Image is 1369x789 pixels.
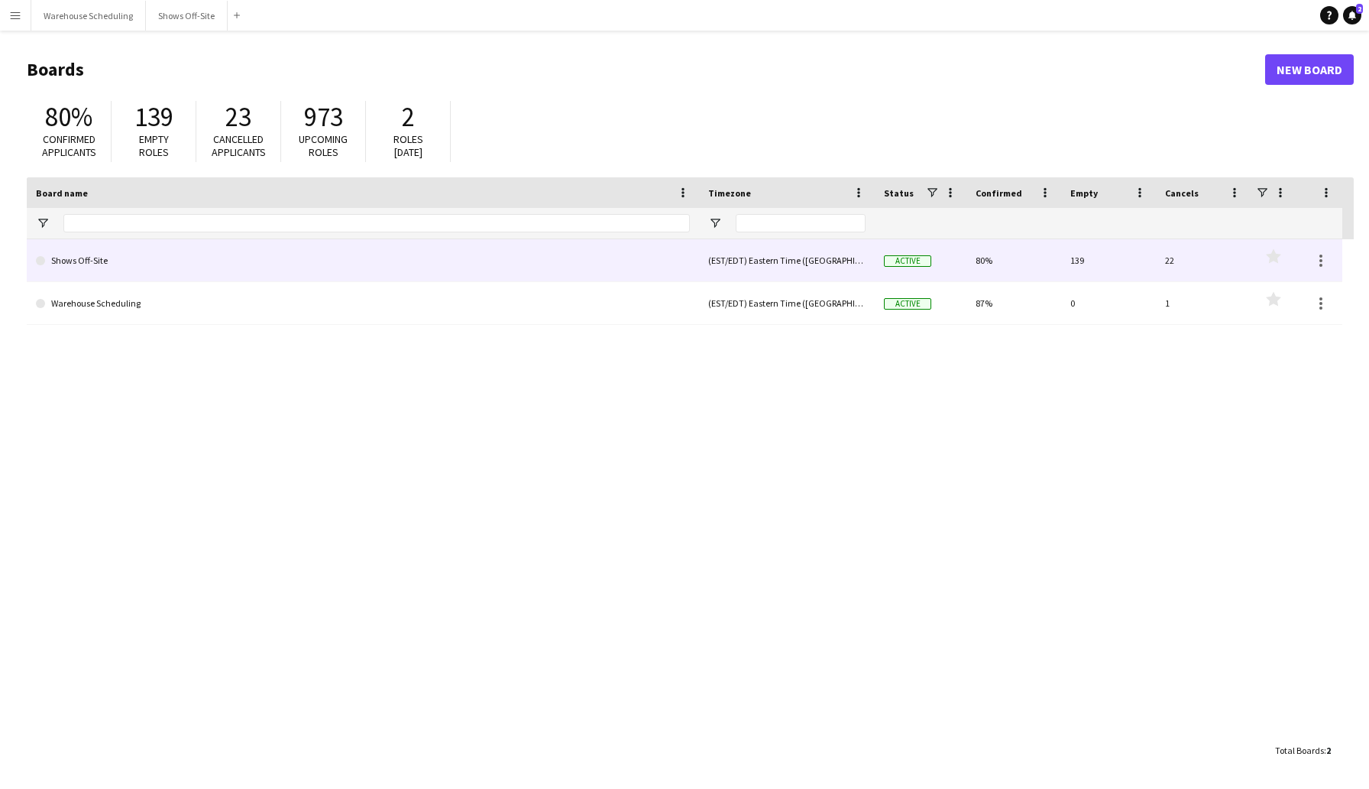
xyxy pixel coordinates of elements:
span: Empty [1070,187,1098,199]
span: 2 [1326,745,1331,756]
span: Confirmed [976,187,1022,199]
span: 2 [1356,4,1363,14]
div: (EST/EDT) Eastern Time ([GEOGRAPHIC_DATA] & [GEOGRAPHIC_DATA]) [699,282,875,324]
button: Open Filter Menu [36,216,50,230]
div: 22 [1156,239,1251,281]
div: (EST/EDT) Eastern Time ([GEOGRAPHIC_DATA] & [GEOGRAPHIC_DATA]) [699,239,875,281]
div: 80% [966,239,1061,281]
a: New Board [1265,54,1354,85]
span: 973 [304,100,343,134]
span: Cancelled applicants [212,132,266,159]
span: Roles [DATE] [393,132,423,159]
h1: Boards [27,58,1265,81]
div: : [1275,735,1331,765]
a: Shows Off-Site [36,239,690,282]
a: 2 [1343,6,1361,24]
span: Empty roles [139,132,169,159]
span: 2 [402,100,415,134]
input: Timezone Filter Input [736,214,866,232]
div: 87% [966,282,1061,324]
span: Confirmed applicants [42,132,96,159]
div: 0 [1061,282,1156,324]
a: Warehouse Scheduling [36,282,690,325]
span: Board name [36,187,88,199]
span: Timezone [708,187,751,199]
span: Cancels [1165,187,1199,199]
span: Status [884,187,914,199]
div: 139 [1061,239,1156,281]
span: 80% [45,100,92,134]
span: Active [884,298,931,310]
button: Warehouse Scheduling [31,1,146,31]
div: 1 [1156,282,1251,324]
span: Active [884,255,931,267]
button: Shows Off-Site [146,1,228,31]
span: 23 [225,100,251,134]
span: Total Boards [1275,745,1324,756]
button: Open Filter Menu [708,216,722,230]
span: Upcoming roles [299,132,348,159]
input: Board name Filter Input [63,214,690,232]
span: 139 [134,100,173,134]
